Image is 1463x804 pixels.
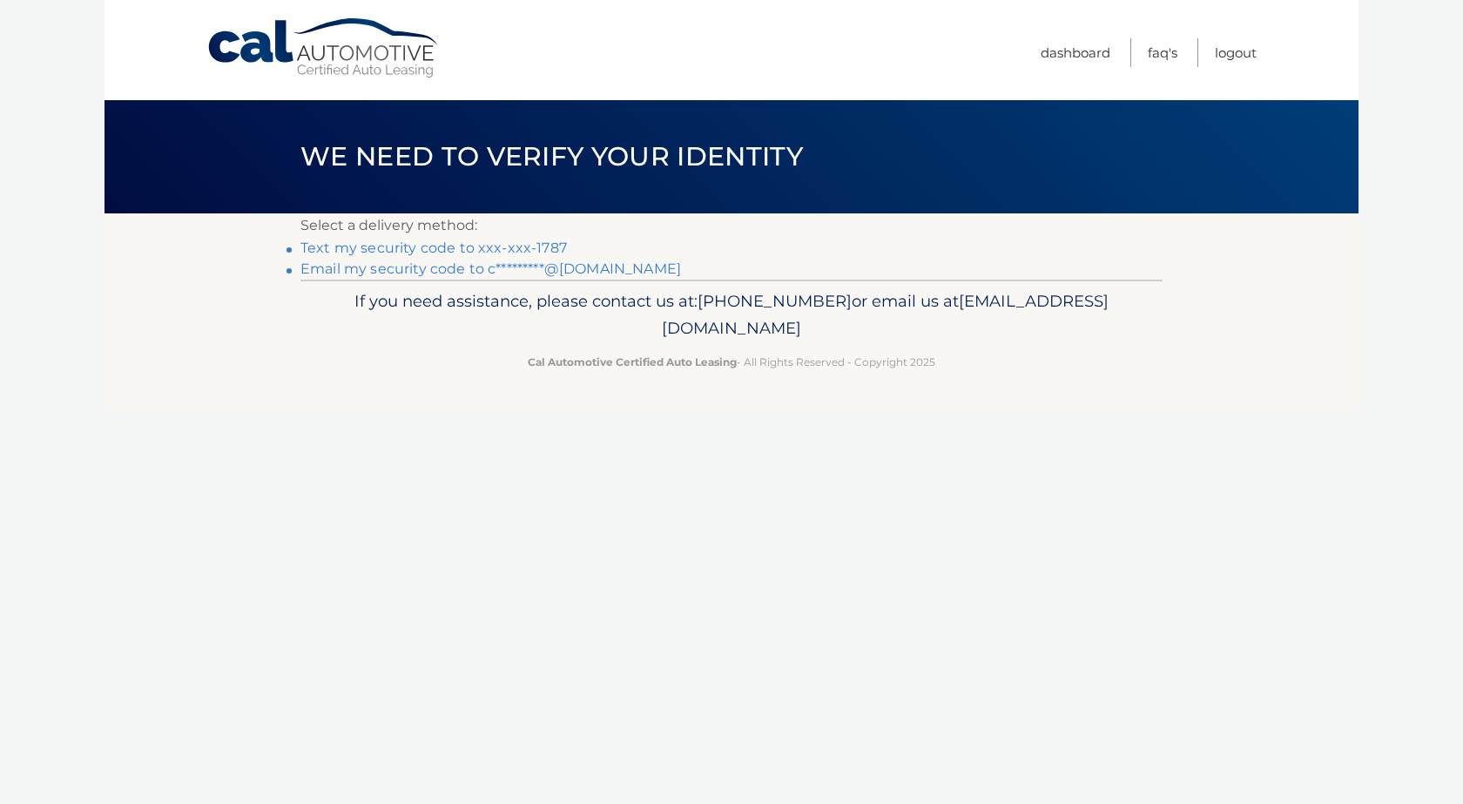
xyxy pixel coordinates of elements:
span: We need to verify your identity [300,140,803,172]
a: Logout [1215,38,1257,67]
a: FAQ's [1148,38,1177,67]
p: If you need assistance, please contact us at: or email us at [312,287,1151,343]
a: Dashboard [1041,38,1110,67]
a: Email my security code to c*********@[DOMAIN_NAME] [300,260,681,277]
a: Text my security code to xxx-xxx-1787 [300,240,567,256]
strong: Cal Automotive Certified Auto Leasing [528,355,737,368]
p: - All Rights Reserved - Copyright 2025 [312,353,1151,371]
span: [PHONE_NUMBER] [698,291,852,311]
p: Select a delivery method: [300,213,1163,238]
a: Cal Automotive [206,17,442,79]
